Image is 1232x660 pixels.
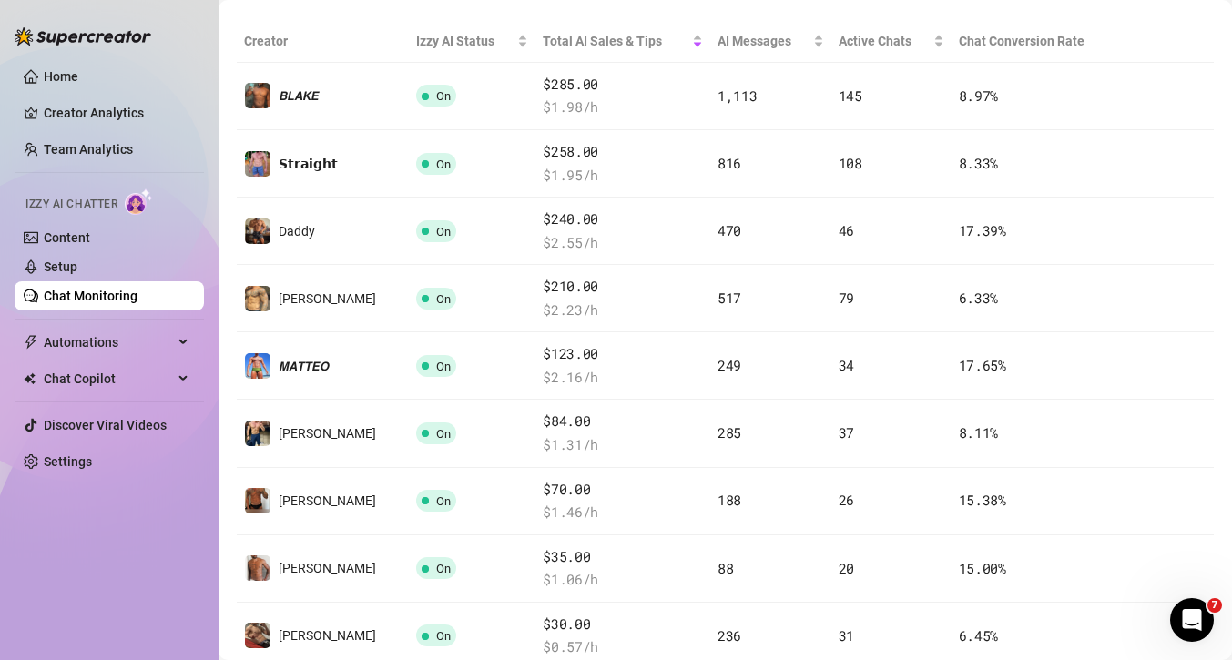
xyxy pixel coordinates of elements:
span: 46 [839,221,854,239]
span: 6.33 % [959,289,999,307]
span: 79 [839,289,854,307]
span: 816 [718,154,741,172]
span: 20 [839,559,854,577]
span: $84.00 [543,411,703,432]
span: Izzy AI Chatter [25,196,117,213]
span: 188 [718,491,741,509]
span: $ 1.06 /h [543,569,703,591]
span: Izzy AI Status [416,31,514,51]
span: $35.00 [543,546,703,568]
span: 17.65 % [959,356,1006,374]
th: Chat Conversion Rate [952,20,1116,63]
a: Team Analytics [44,142,133,157]
img: Daddy [245,218,270,244]
span: Chat Copilot [44,364,173,393]
iframe: Intercom live chat [1170,598,1214,642]
th: AI Messages [710,20,831,63]
img: AI Chatter [125,188,153,215]
span: 26 [839,491,854,509]
a: Setup [44,259,77,274]
span: 249 [718,356,741,374]
span: On [436,360,451,373]
span: $ 1.95 /h [543,165,703,187]
img: 𝘽𝙇𝘼𝙆𝙀 [245,83,270,108]
a: Settings [44,454,92,469]
span: On [436,89,451,103]
span: 108 [839,154,862,172]
span: [PERSON_NAME] [279,426,376,441]
span: 15.38 % [959,491,1006,509]
span: 8.97 % [959,86,999,105]
span: $ 2.55 /h [543,232,703,254]
span: On [436,494,451,508]
span: On [436,292,451,306]
span: thunderbolt [24,335,38,350]
img: Chat Copilot [24,372,36,385]
span: On [436,427,451,441]
span: 6.45 % [959,626,999,645]
span: AI Messages [718,31,809,51]
span: $ 1.46 /h [543,502,703,523]
span: 𝗦𝘁𝗿𝗮𝗶𝗴𝗵𝘁 [279,157,338,171]
span: On [436,629,451,643]
span: Total AI Sales & Tips [543,31,688,51]
span: 37 [839,423,854,442]
span: 285 [718,423,741,442]
span: $ 2.16 /h [543,367,703,389]
img: 𝗦𝘁𝗿𝗮𝗶𝗴𝗵𝘁 [245,151,270,177]
th: Total AI Sales & Tips [535,20,710,63]
span: On [436,562,451,575]
span: [PERSON_NAME] [279,561,376,575]
span: 8.11 % [959,423,999,442]
span: 15.00 % [959,559,1006,577]
span: On [436,225,451,239]
span: 1,113 [718,86,758,105]
span: $ 1.31 /h [543,434,703,456]
span: [PERSON_NAME] [279,628,376,643]
img: 𝙈𝘼𝙏𝙏𝙀𝙊 [245,353,270,379]
th: Creator [237,20,409,63]
a: Discover Viral Videos [44,418,167,432]
span: 236 [718,626,741,645]
span: Active Chats [839,31,930,51]
img: Paul [245,421,270,446]
span: Automations [44,328,173,357]
span: 31 [839,626,854,645]
a: Content [44,230,90,245]
a: Home [44,69,78,84]
img: Dylan [245,623,270,648]
span: 8.33 % [959,154,999,172]
span: 17.39 % [959,221,1006,239]
th: Active Chats [831,20,952,63]
span: 88 [718,559,733,577]
img: 𝙅𝙊𝙀 [245,286,270,311]
span: 145 [839,86,862,105]
span: $ 1.98 /h [543,96,703,118]
span: $285.00 [543,74,703,96]
img: Anthony [245,488,270,513]
span: [PERSON_NAME] [279,493,376,508]
span: 7 [1207,598,1222,613]
a: Chat Monitoring [44,289,137,303]
img: logo-BBDzfeDw.svg [15,27,151,46]
span: 34 [839,356,854,374]
span: $70.00 [543,479,703,501]
span: On [436,157,451,171]
th: Izzy AI Status [409,20,535,63]
span: $ 0.57 /h [543,636,703,658]
span: $258.00 [543,141,703,163]
span: $30.00 [543,614,703,635]
span: 𝘽𝙇𝘼𝙆𝙀 [279,88,319,103]
span: $240.00 [543,208,703,230]
span: 470 [718,221,741,239]
span: 517 [718,289,741,307]
span: Daddy [279,224,315,239]
img: Nathan [245,555,270,581]
span: $210.00 [543,276,703,298]
span: $123.00 [543,343,703,365]
a: Creator Analytics [44,98,189,127]
span: $ 2.23 /h [543,300,703,321]
span: 𝙈𝘼𝙏𝙏𝙀𝙊 [279,359,329,373]
span: [PERSON_NAME] [279,291,376,306]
